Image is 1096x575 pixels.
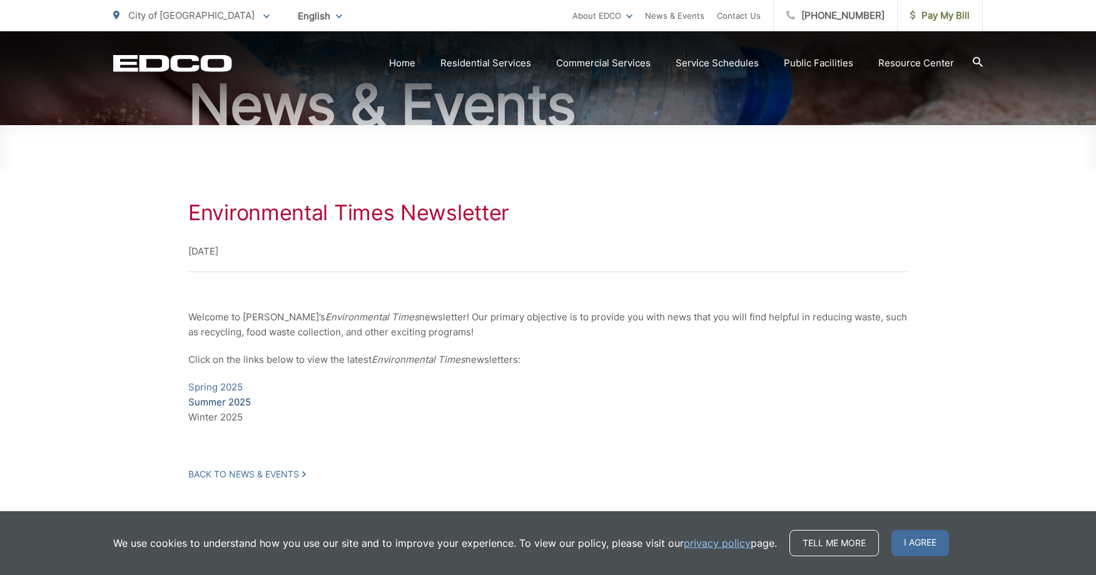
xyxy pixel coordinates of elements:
h1: Environmental Times Newsletter [188,200,908,225]
em: Environmental Times [325,311,419,323]
a: Resource Center [878,56,954,71]
span: English [288,5,352,27]
a: Commercial Services [556,56,651,71]
h2: News & Events [113,74,983,136]
a: Contact Us [717,8,761,23]
a: Tell me more [789,530,879,556]
em: Environmental Times [372,354,465,365]
a: Spring 2025 [188,380,243,395]
a: Home [389,56,415,71]
a: EDCD logo. Return to the homepage. [113,54,232,72]
a: privacy policy [684,536,751,551]
a: News & Events [645,8,704,23]
p: [DATE] [188,244,908,259]
a: Service Schedules [676,56,759,71]
p: We use cookies to understand how you use our site and to improve your experience. To view our pol... [113,536,777,551]
p: Winter 2025 [188,380,908,425]
a: Back to News & Events [188,469,306,480]
a: Public Facilities [784,56,853,71]
a: About EDCO [572,8,632,23]
p: Click on the links below to view the latest newsletters: [188,352,908,367]
span: City of [GEOGRAPHIC_DATA] [128,9,255,21]
span: Pay My Bill [910,8,970,23]
p: Welcome to [PERSON_NAME]’s newsletter! Our primary objective is to provide you with news that you... [188,310,908,340]
a: Summer 2025 [188,395,251,410]
span: I agree [891,530,949,556]
a: Residential Services [440,56,531,71]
